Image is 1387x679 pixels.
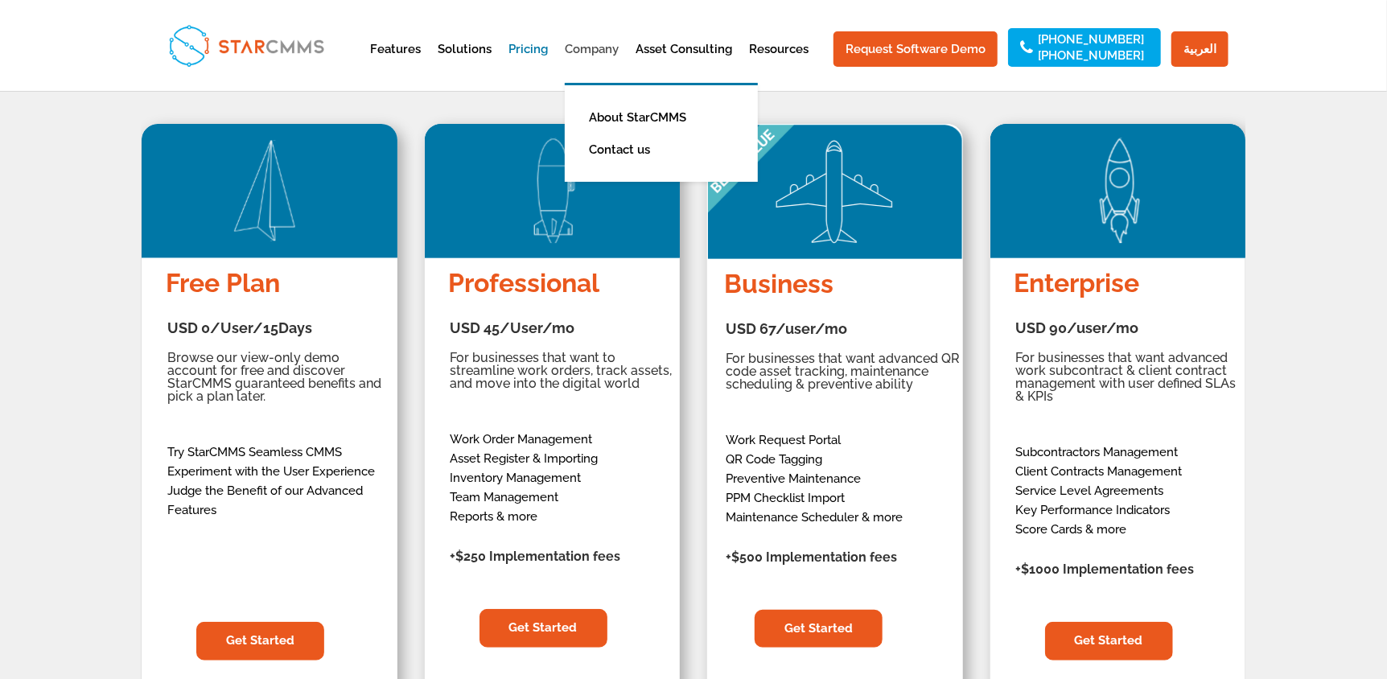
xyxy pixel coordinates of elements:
[508,43,548,83] a: Pricing
[749,43,809,83] a: Resources
[724,270,967,306] h4: Business
[449,269,677,305] h4: Professional
[726,549,897,565] strong: +$500 Implementation fees
[451,430,676,526] p: Work Order Management Asset Register & Importing Inventory Management Team Management Reports & more
[708,124,962,259] img: Image
[581,134,766,166] a: Contact us
[1016,321,1241,344] h3: USD 90/user/mo
[1016,442,1241,539] p: Subcontractors Management Client Contracts Management Service Level Agreements Key Performance In...
[1038,50,1144,61] a: [PHONE_NUMBER]
[166,269,394,305] h4: Free Plan
[167,442,393,520] p: Try StarCMMS Seamless CMMS Experiment with the User Experience Judge the Benefit of our Advanced ...
[755,610,883,648] a: Get Started
[581,101,766,134] a: About StarCMMS
[1038,34,1144,45] a: [PHONE_NUMBER]
[451,352,676,398] h5: For businesses that want to streamline work orders, track assets, and move into the digital world
[438,43,492,83] a: Solutions
[451,549,621,564] strong: +$250 Implementation fees
[196,622,324,660] a: Get Started
[142,123,404,258] img: Image
[479,609,607,648] a: Get Started
[726,322,965,344] h3: USD 67/user/mo
[1045,622,1173,660] a: Get Started
[726,352,965,399] h5: For businesses that want advanced QR code asset tracking, maintenance scheduling & preventive abi...
[1016,562,1195,577] strong: +$1000 Implementation fees
[833,31,998,67] a: Request Software Demo
[1015,269,1243,305] h4: Enterprise
[162,18,331,73] img: StarCMMS
[451,321,676,344] h3: USD 45/User/mo
[636,43,732,83] a: Asset Consulting
[167,352,393,411] h5: Browse our view-only demo account for free and discover StarCMMS guaranteed benefits and pick a p...
[370,43,421,83] a: Features
[726,430,965,527] p: Work Request Portal QR Code Tagging Preventive Maintenance PPM Checklist Import Maintenance Sched...
[1171,31,1229,67] a: العربية
[1016,352,1241,411] h5: For businesses that want advanced work subcontract & client contract management with user defined...
[565,43,619,83] a: Company
[167,321,393,344] h3: USD 0/User/15Days
[425,123,687,258] img: Image
[1307,602,1387,679] iframe: Chat Widget
[990,123,1253,258] img: Image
